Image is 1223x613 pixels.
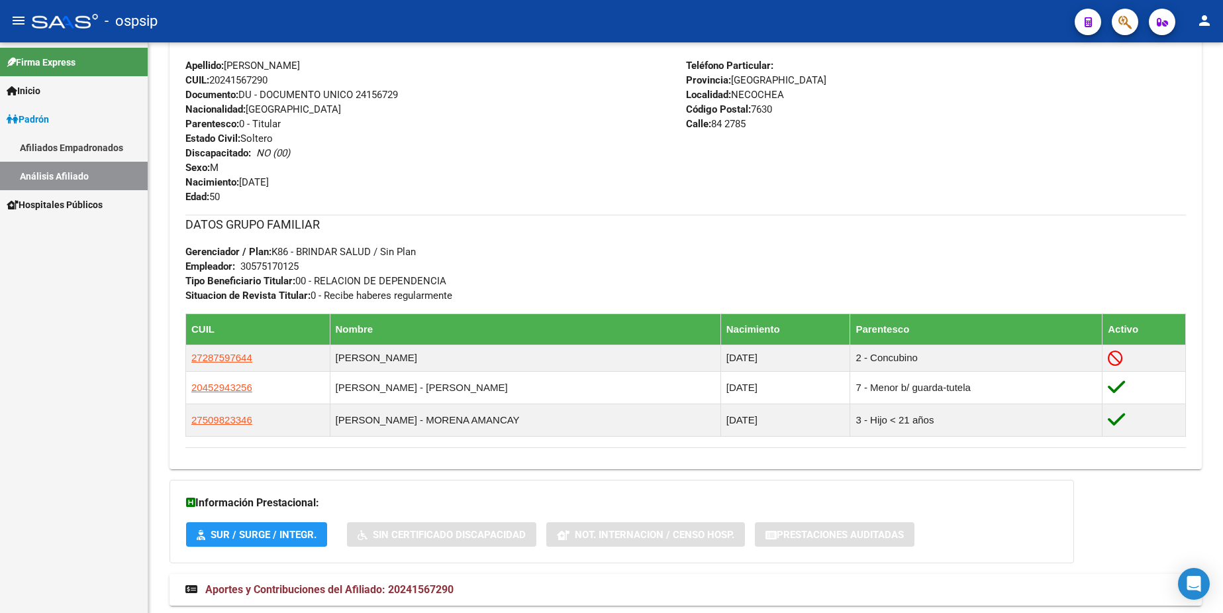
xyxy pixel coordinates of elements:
span: 50 [185,191,220,203]
strong: Sexo: [185,162,210,174]
th: Nacimiento [720,313,850,345]
mat-expansion-panel-header: Aportes y Contribuciones del Afiliado: 20241567290 [170,574,1202,606]
span: 0 - Recibe haberes regularmente [185,290,452,302]
strong: Apellido: [185,60,224,72]
th: CUIL [186,313,330,345]
span: Hospitales Públicos [7,197,103,212]
span: 7630 [686,103,772,115]
span: Firma Express [7,55,75,70]
strong: Situacion de Revista Titular: [185,290,311,302]
span: [DATE] [185,176,269,188]
strong: Tipo Beneficiario Titular: [185,275,295,287]
span: K86 - BRINDAR SALUD / Sin Plan [185,246,416,258]
strong: Discapacitado: [185,147,251,159]
span: 27287597644 [191,352,252,363]
span: Aportes y Contribuciones del Afiliado: 20241567290 [205,583,454,596]
span: 20241567290 [185,74,268,86]
strong: Nacionalidad: [185,103,246,115]
strong: Edad: [185,191,209,203]
span: NECOCHEA [686,89,784,101]
h3: DATOS GRUPO FAMILIAR [185,215,1186,234]
span: - ospsip [105,7,158,36]
strong: Teléfono Particular: [686,60,773,72]
span: 27509823346 [191,414,252,425]
button: Prestaciones Auditadas [755,522,914,547]
th: Nombre [330,313,720,345]
span: 20452943256 [191,382,252,393]
td: [DATE] [720,404,850,437]
td: [PERSON_NAME] - MORENA AMANCAY [330,404,720,437]
mat-icon: menu [11,13,26,28]
span: [GEOGRAPHIC_DATA] [686,74,826,86]
strong: Parentesco: [185,118,239,130]
mat-icon: person [1197,13,1212,28]
span: M [185,162,219,174]
span: [GEOGRAPHIC_DATA] [185,103,341,115]
span: Sin Certificado Discapacidad [373,529,526,541]
strong: Estado Civil: [185,133,240,144]
td: [DATE] [720,345,850,371]
span: DU - DOCUMENTO UNICO 24156729 [185,89,398,101]
td: 3 - Hijo < 21 años [850,404,1102,437]
strong: Gerenciador / Plan: [185,246,271,258]
span: SUR / SURGE / INTEGR. [211,529,317,541]
strong: Empleador: [185,260,235,272]
th: Activo [1102,313,1186,345]
span: Prestaciones Auditadas [777,529,904,541]
span: 00 - RELACION DE DEPENDENCIA [185,275,446,287]
span: Inicio [7,84,40,98]
strong: CUIL: [185,74,209,86]
strong: Calle: [686,118,711,130]
button: Not. Internacion / Censo Hosp. [546,522,745,547]
strong: Provincia: [686,74,731,86]
span: Soltero [185,133,273,144]
div: 30575170125 [240,259,299,274]
strong: Código Postal: [686,103,751,115]
span: Not. Internacion / Censo Hosp. [575,529,734,541]
span: 0 - Titular [185,118,281,130]
span: [PERSON_NAME] [185,60,300,72]
button: SUR / SURGE / INTEGR. [186,522,327,547]
div: Open Intercom Messenger [1178,568,1210,600]
strong: Documento: [185,89,238,101]
span: Padrón [7,112,49,127]
strong: Localidad: [686,89,731,101]
strong: Nacimiento: [185,176,239,188]
td: 7 - Menor b/ guarda-tutela [850,372,1102,404]
h3: Información Prestacional: [186,494,1057,512]
td: [DATE] [720,372,850,404]
td: [PERSON_NAME] [330,345,720,371]
td: [PERSON_NAME] - [PERSON_NAME] [330,372,720,404]
td: 2 - Concubino [850,345,1102,371]
i: NO (00) [256,147,290,159]
button: Sin Certificado Discapacidad [347,522,536,547]
span: 84 2785 [686,118,746,130]
th: Parentesco [850,313,1102,345]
